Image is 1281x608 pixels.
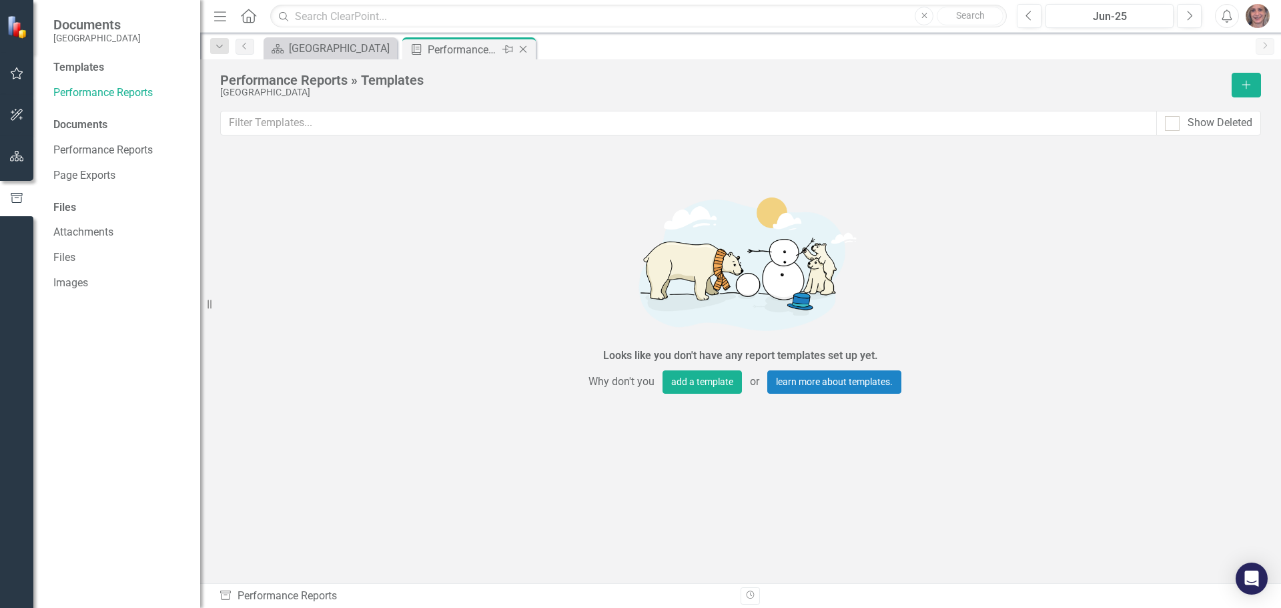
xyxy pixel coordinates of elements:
img: Catherine Jakubauskas [1246,4,1270,28]
button: Search [937,7,1003,25]
a: Performance Reports [53,85,187,101]
a: [GEOGRAPHIC_DATA] [267,40,394,57]
span: Documents [53,17,141,33]
a: Files [53,250,187,266]
div: Documents [53,117,187,133]
img: Getting started [540,181,941,345]
div: Open Intercom Messenger [1236,563,1268,595]
div: Templates [53,60,187,75]
small: [GEOGRAPHIC_DATA] [53,33,141,43]
button: Jun-25 [1045,4,1174,28]
input: Search ClearPoint... [270,5,1007,28]
a: Images [53,276,187,291]
div: [GEOGRAPHIC_DATA] [289,40,394,57]
div: Performance Reports [219,589,731,604]
input: Filter Templates... [220,111,1157,135]
a: learn more about templates. [767,370,901,394]
span: Why don't you [580,370,663,394]
img: ClearPoint Strategy [7,15,30,39]
div: Performance Reports » Templates [220,73,1225,87]
div: Performance Reports [428,41,499,58]
span: Search [956,10,985,21]
a: Attachments [53,225,187,240]
div: Looks like you don't have any report templates set up yet. [603,348,878,364]
a: Performance Reports [53,143,187,158]
div: Show Deleted [1188,115,1252,131]
a: Page Exports [53,168,187,184]
div: Files [53,200,187,216]
button: add a template [663,370,742,394]
span: or [742,370,767,394]
div: [GEOGRAPHIC_DATA] [220,87,1225,97]
div: Jun-25 [1050,9,1169,25]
